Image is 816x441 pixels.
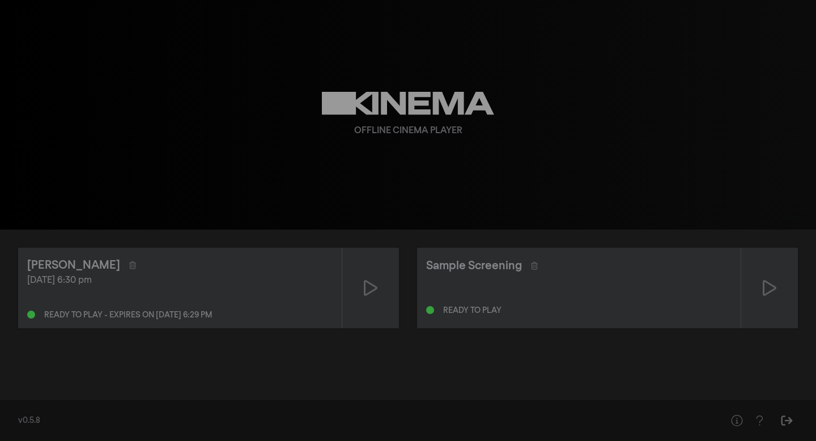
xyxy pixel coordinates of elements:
[775,409,798,432] button: Sign Out
[18,415,703,427] div: v0.5.8
[426,257,522,274] div: Sample Screening
[44,311,212,319] div: Ready to play - expires on [DATE] 6:29 pm
[748,409,771,432] button: Help
[725,409,748,432] button: Help
[27,274,333,287] div: [DATE] 6:30 pm
[354,124,462,138] div: Offline Cinema Player
[27,257,120,274] div: [PERSON_NAME]
[443,307,501,315] div: Ready to play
